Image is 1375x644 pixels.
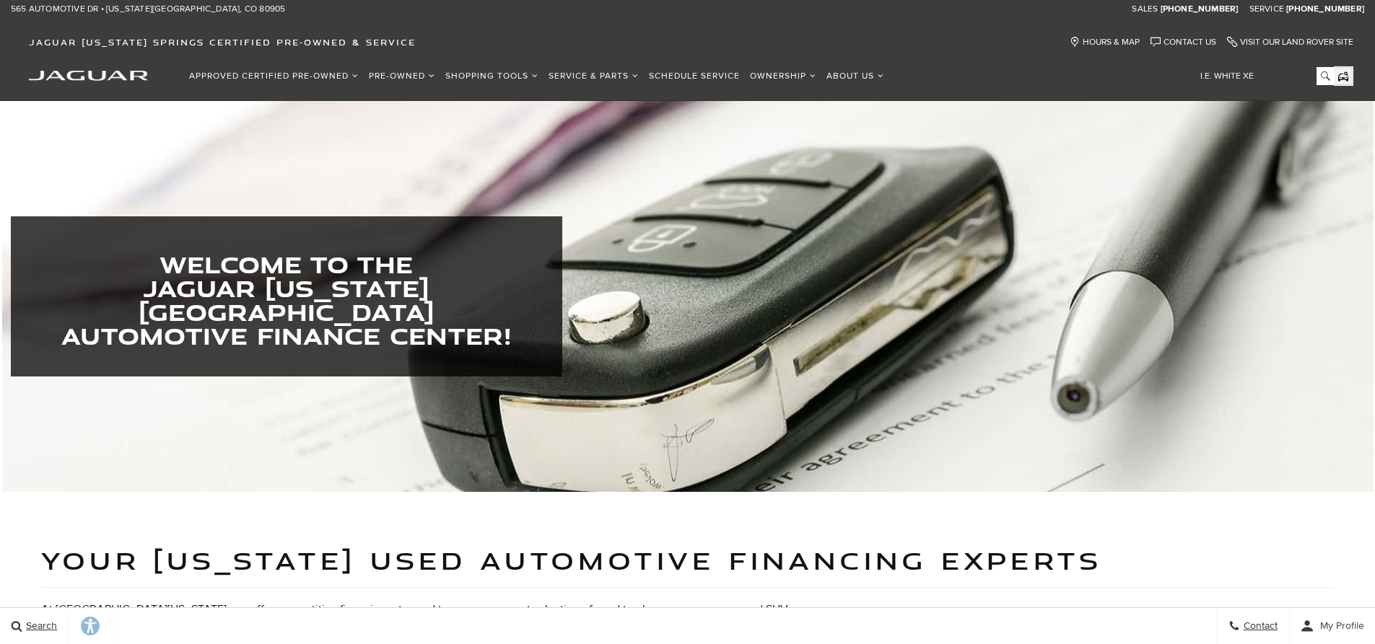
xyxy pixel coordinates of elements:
a: Contact Us [1151,37,1216,48]
nav: Main Navigation [184,63,889,89]
span: My Profile [1314,620,1364,632]
h2: Your [US_STATE] used automotive financing experts [41,547,1334,573]
p: At [GEOGRAPHIC_DATA][US_STATE], we offer competitive financing rates and terms on our great selec... [41,602,1334,617]
a: [PHONE_NUMBER] [1161,4,1239,15]
a: Jaguar [US_STATE] Springs Certified Pre-Owned & Service [22,37,423,48]
h1: Welcome to the Jaguar [US_STATE][GEOGRAPHIC_DATA] Automotive Finance Center! [32,252,541,348]
button: user-profile-menu [1289,608,1375,644]
span: Service [1249,4,1284,14]
a: [PHONE_NUMBER] [1286,4,1364,15]
span: Contact [1240,620,1278,632]
a: Approved Certified Pre-Owned [184,63,364,89]
span: Jaguar [US_STATE] Springs Certified Pre-Owned & Service [29,37,416,48]
a: Schedule Service [644,63,745,89]
span: Sales [1132,4,1158,14]
a: 565 Automotive Dr • [US_STATE][GEOGRAPHIC_DATA], CO 80905 [11,4,285,15]
a: Shopping Tools [440,63,544,89]
img: Jaguar [29,71,148,81]
a: About Us [821,63,889,89]
a: Pre-Owned [364,63,440,89]
a: Ownership [745,63,821,89]
a: Service & Parts [544,63,644,89]
a: jaguar [29,69,148,81]
input: i.e. White XE [1190,67,1334,85]
a: Visit Our Land Rover Site [1227,37,1353,48]
span: Search [22,620,57,632]
a: Hours & Map [1070,37,1140,48]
